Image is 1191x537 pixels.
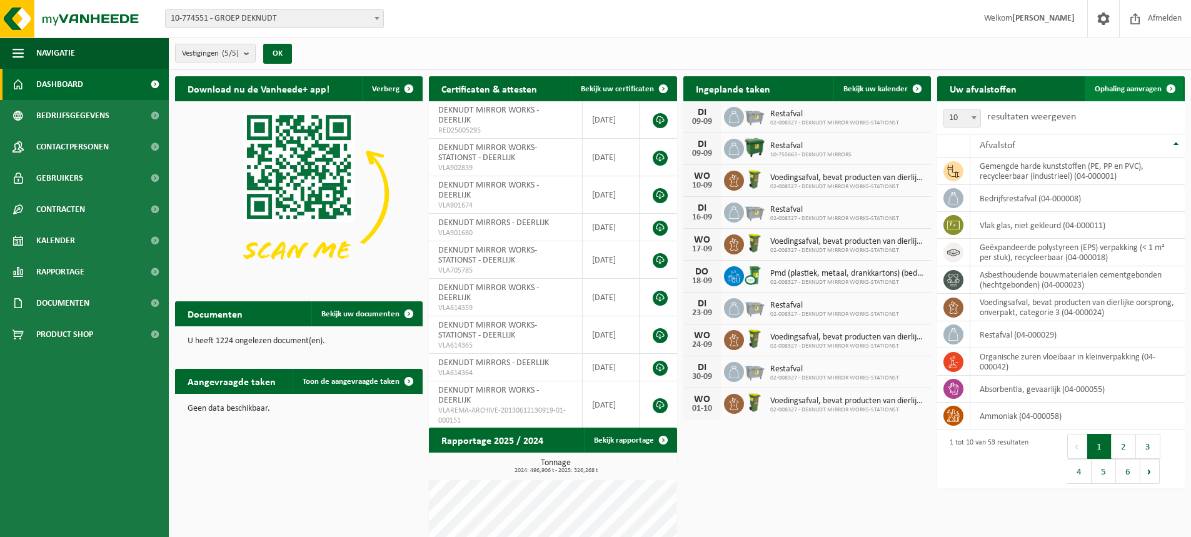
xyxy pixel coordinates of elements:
[970,403,1185,429] td: ammoniak (04-000058)
[744,233,765,254] img: WB-0060-HPE-GN-50
[175,301,255,326] h2: Documenten
[438,228,573,238] span: VLA901680
[937,76,1029,101] h2: Uw afvalstoffen
[321,310,400,318] span: Bekijk uw documenten
[438,163,573,173] span: VLA902839
[690,149,715,158] div: 09-09
[438,358,549,368] span: DEKNUDT MIRRORS - DEERLIJK
[188,337,410,346] p: U heeft 1224 ongelezen document(en).
[690,341,715,349] div: 24-09
[583,279,640,316] td: [DATE]
[293,369,421,394] a: Toon de aangevraagde taken
[833,76,930,101] a: Bekijk uw kalender
[970,294,1185,321] td: voedingsafval, bevat producten van dierlijke oorsprong, onverpakt, categorie 3 (04-000024)
[372,85,400,93] span: Verberg
[1140,459,1160,484] button: Next
[744,296,765,318] img: WB-2500-GAL-GY-01
[690,267,715,277] div: DO
[770,343,925,350] span: 02-008327 - DEKNUDT MIRROR WORKS-STATIONST
[690,203,715,213] div: DI
[690,394,715,404] div: WO
[1087,434,1112,459] button: 1
[362,76,421,101] button: Verberg
[175,369,288,393] h2: Aangevraagde taken
[175,101,423,287] img: Download de VHEPlus App
[770,364,899,374] span: Restafval
[690,108,715,118] div: DI
[1012,14,1075,23] strong: [PERSON_NAME]
[690,404,715,413] div: 01-10
[690,235,715,245] div: WO
[438,218,549,228] span: DEKNUDT MIRRORS - DEERLIJK
[438,201,573,211] span: VLA901674
[36,163,83,194] span: Gebruikers
[438,406,573,426] span: VLAREMA-ARCHIVE-20130612130919-01-000151
[770,269,925,279] span: Pmd (plastiek, metaal, drankkartons) (bedrijven)
[438,106,539,125] span: DEKNUDT MIRROR WORKS - DEERLIJK
[36,256,84,288] span: Rapportage
[583,214,640,241] td: [DATE]
[36,194,85,225] span: Contracten
[744,328,765,349] img: WB-0060-HPE-GN-50
[744,360,765,381] img: WB-2500-GAL-GY-01
[583,139,640,176] td: [DATE]
[1136,434,1160,459] button: 3
[690,181,715,190] div: 10-09
[690,139,715,149] div: DI
[970,158,1185,185] td: gemengde harde kunststoffen (PE, PP en PVC), recycleerbaar (industrieel) (04-000001)
[970,212,1185,239] td: vlak glas, niet gekleurd (04-000011)
[690,331,715,341] div: WO
[583,316,640,354] td: [DATE]
[770,173,925,183] span: Voedingsafval, bevat producten van dierlijke oorsprong, onverpakt, categorie 3
[36,288,89,319] span: Documenten
[175,76,342,101] h2: Download nu de Vanheede+ app!
[583,176,640,214] td: [DATE]
[690,299,715,309] div: DI
[583,381,640,429] td: [DATE]
[690,373,715,381] div: 30-09
[690,309,715,318] div: 23-09
[165,9,384,28] span: 10-774551 - GROEP DEKNUDT
[770,374,899,382] span: 02-008327 - DEKNUDT MIRROR WORKS-STATIONST
[970,376,1185,403] td: absorbentia, gevaarlijk (04-000055)
[438,246,537,265] span: DEKNUDT MIRROR WORKS-STATIONST - DEERLIJK
[770,205,899,215] span: Restafval
[36,225,75,256] span: Kalender
[583,101,640,139] td: [DATE]
[744,105,765,126] img: WB-2500-GAL-GY-01
[744,169,765,190] img: WB-0060-HPE-GN-50
[690,363,715,373] div: DI
[188,404,410,413] p: Geen data beschikbaar.
[770,237,925,247] span: Voedingsafval, bevat producten van dierlijke oorsprong, onverpakt, categorie 3
[429,428,556,452] h2: Rapportage 2025 / 2024
[744,201,765,222] img: WB-2500-GAL-GY-01
[690,245,715,254] div: 17-09
[429,76,550,101] h2: Certificaten & attesten
[943,433,1028,485] div: 1 tot 10 van 53 resultaten
[843,85,908,93] span: Bekijk uw kalender
[943,109,981,128] span: 10
[438,303,573,313] span: VLA614359
[438,321,537,340] span: DEKNUDT MIRROR WORKS-STATIONST - DEERLIJK
[980,141,1015,151] span: Afvalstof
[770,279,925,286] span: 02-008327 - DEKNUDT MIRROR WORKS-STATIONST
[770,333,925,343] span: Voedingsafval, bevat producten van dierlijke oorsprong, onverpakt, categorie 3
[770,396,925,406] span: Voedingsafval, bevat producten van dierlijke oorsprong, onverpakt, categorie 3
[770,301,899,311] span: Restafval
[690,213,715,222] div: 16-09
[1116,459,1140,484] button: 6
[987,112,1076,122] label: resultaten weergeven
[690,118,715,126] div: 09-09
[438,126,573,136] span: RED25005295
[944,109,980,127] span: 10
[770,151,852,159] span: 10-755663 - DEKNUDT MIRRORS
[36,319,93,350] span: Product Shop
[303,378,400,386] span: Toon de aangevraagde taken
[770,215,899,223] span: 02-008327 - DEKNUDT MIRROR WORKS-STATIONST
[36,100,109,131] span: Bedrijfsgegevens
[770,141,852,151] span: Restafval
[166,10,383,28] span: 10-774551 - GROEP DEKNUDT
[584,428,676,453] a: Bekijk rapportage
[36,131,109,163] span: Contactpersonen
[263,44,292,64] button: OK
